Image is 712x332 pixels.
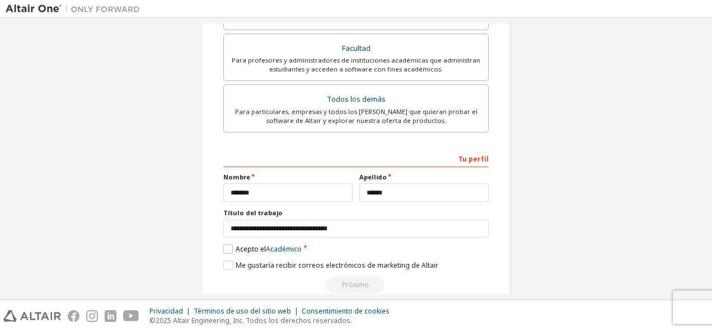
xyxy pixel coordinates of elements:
div: Tu perfil [223,149,489,167]
p: © [149,316,396,325]
font: 2025 Altair Engineering, Inc. Todos los derechos reservados. [156,316,352,325]
img: altair_logo.svg [3,310,61,322]
img: instagram.svg [86,310,98,322]
div: Para particulares, empresas y todos los [PERSON_NAME] que quieran probar el software de Altair y ... [231,107,481,125]
label: Acepto el [223,244,302,254]
label: Nombre [223,173,353,182]
div: Todos los demás [231,92,481,107]
div: Términos de uso del sitio web [194,307,302,316]
label: Título del trabajo [223,208,489,217]
div: Facultad [231,41,481,56]
img: youtube.svg [123,310,139,322]
img: facebook.svg [68,310,79,322]
div: Read and acccept EULA to continue [223,277,489,293]
div: Privacidad [149,307,194,316]
div: Para profesores y administradores de instituciones académicas que administran estudiantes y acced... [231,56,481,74]
a: Académico [266,244,302,254]
img: Altair One [6,3,146,15]
div: Consentimiento de cookies [302,307,396,316]
label: Me gustaría recibir correos electrónicos de marketing de Altair [223,260,438,270]
img: linkedin.svg [105,310,116,322]
label: Apellido [359,173,489,182]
